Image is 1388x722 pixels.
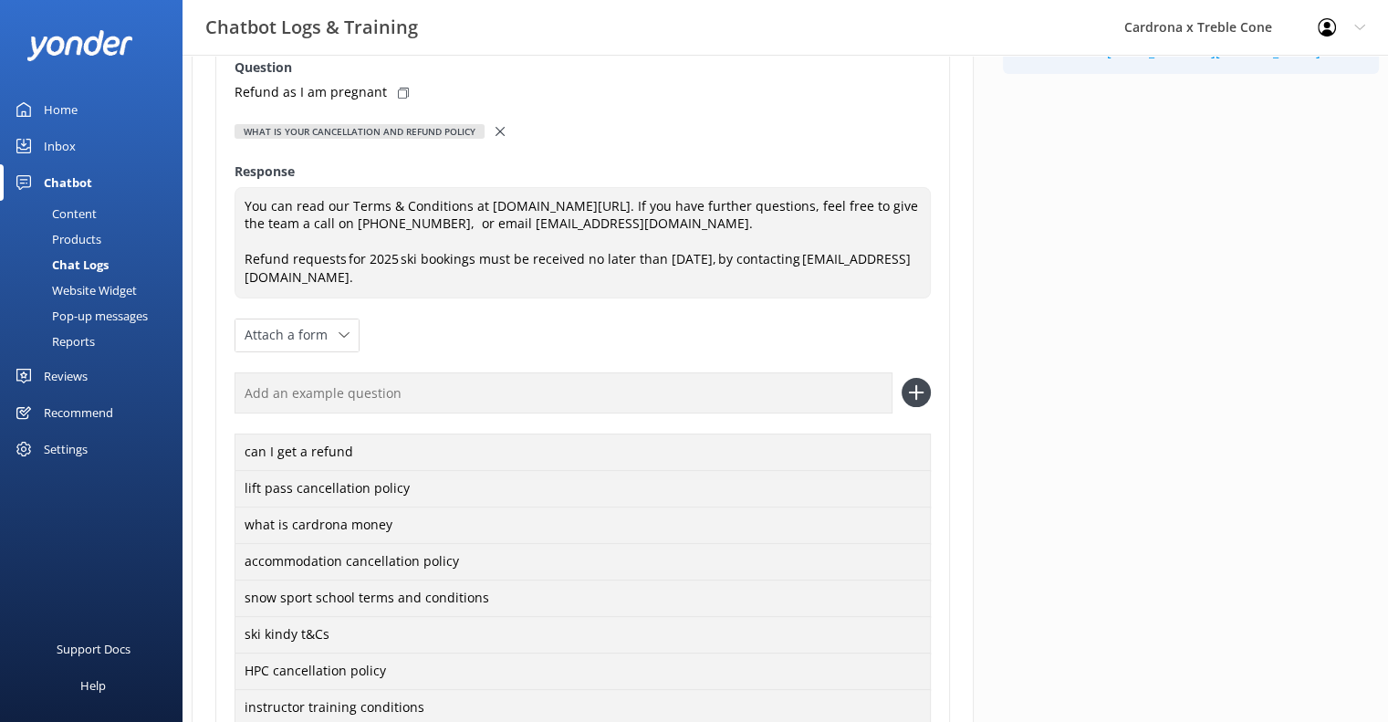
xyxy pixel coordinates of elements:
div: Home [44,91,78,128]
img: yonder-white-logo.png [27,30,132,60]
div: Chat Logs [11,252,109,277]
div: Settings [44,431,88,467]
div: Website Widget [11,277,137,303]
div: Reports [11,329,95,354]
div: lift pass cancellation policy [235,470,931,508]
div: Content [11,201,97,226]
div: Pop-up messages [11,303,148,329]
div: What is your cancellation and refund policy [235,124,485,139]
a: Website Widget [11,277,183,303]
a: Pop-up messages [11,303,183,329]
div: HPC cancellation policy [235,653,931,691]
a: Products [11,226,183,252]
p: Refund as I am pregnant [235,82,387,102]
a: Content [11,201,183,226]
div: what is cardrona money [235,507,931,545]
span: Attach a form [245,325,339,345]
div: accommodation cancellation policy [235,543,931,581]
a: Chat Logs [11,252,183,277]
div: Chatbot [44,164,92,201]
div: Support Docs [57,631,130,667]
div: can I get a refund [235,434,931,472]
div: Help [80,667,106,704]
a: Reports [11,329,183,354]
div: Inbox [44,128,76,164]
input: Add an example question [235,372,892,413]
div: snow sport school terms and conditions [235,580,931,618]
div: Products [11,226,101,252]
textarea: You can read our Terms & Conditions at [DOMAIN_NAME][URL]. If you have further questions, feel fr... [235,187,931,298]
label: Question [235,58,931,78]
label: Response [235,162,931,182]
div: Reviews [44,358,88,394]
div: Recommend [44,394,113,431]
div: ski kindy t&Cs [235,616,931,654]
h3: Chatbot Logs & Training [205,13,418,42]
